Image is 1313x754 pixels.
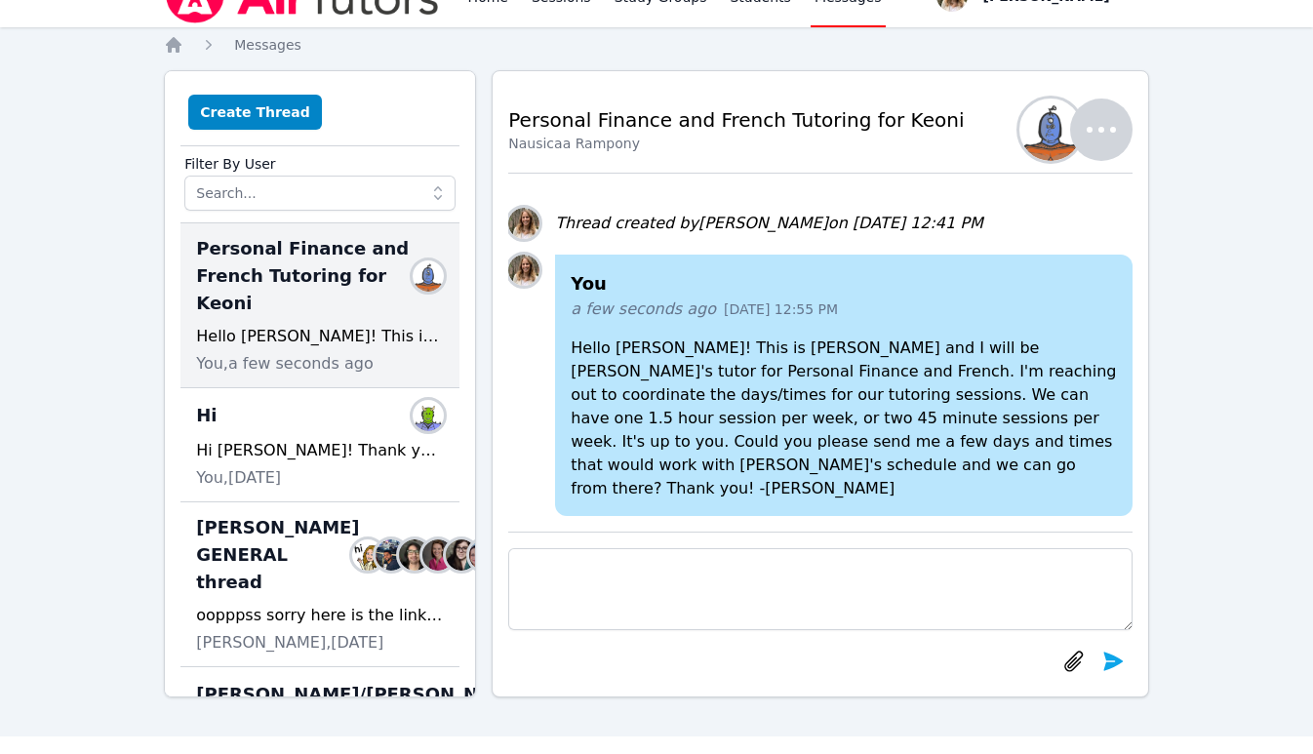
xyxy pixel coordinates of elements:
[508,255,539,286] img: Sandra Davis
[1031,99,1133,161] button: Nausicaa Rampony
[724,299,838,319] span: [DATE] 12:55 PM
[180,667,459,731] div: [PERSON_NAME]/[PERSON_NAME]Joyce Law
[234,37,301,53] span: Messages
[196,631,383,655] span: [PERSON_NAME], [DATE]
[399,539,430,571] img: Dominic Fontanilla
[422,539,454,571] img: Rebecca Miller
[196,235,420,317] span: Personal Finance and French Tutoring for Keoni
[196,514,359,596] span: [PERSON_NAME] GENERAL thread
[180,502,459,667] div: [PERSON_NAME] GENERAL threadJennifer RowlandFreddy AndujarDominic FontanillaRebecca MillerSara Ta...
[555,212,982,235] div: Thread created by [PERSON_NAME] on [DATE] 12:41 PM
[184,146,456,176] label: Filter By User
[571,270,1117,298] h4: You
[571,337,1117,500] p: Hello [PERSON_NAME]! This is [PERSON_NAME] and I will be [PERSON_NAME]'s tutor for Personal Finan...
[234,35,301,55] a: Messages
[1019,99,1082,161] img: Nausicaa Rampony
[508,106,964,134] h2: Personal Finance and French Tutoring for Keoni
[469,539,500,571] img: Leah Hoff
[196,681,529,708] span: [PERSON_NAME]/[PERSON_NAME]
[180,388,459,502] div: HiSamuel Fidoliey PetitHi [PERSON_NAME]! Thank you for the message! I hope you have the best summ...
[571,298,716,321] span: a few seconds ago
[376,539,407,571] img: Freddy Andujar
[164,35,1149,55] nav: Breadcrumb
[446,539,477,571] img: Sara Tata
[196,604,444,627] div: oopppss sorry here is the link: [URL][DOMAIN_NAME]
[180,223,459,388] div: Personal Finance and French Tutoring for KeoniNausicaa RamponyHello [PERSON_NAME]! This is [PERSO...
[413,400,444,431] img: Samuel Fidoliey Petit
[196,325,444,348] div: Hello [PERSON_NAME]! This is [PERSON_NAME] and I will be [PERSON_NAME]'s tutor for Personal Finan...
[196,402,217,429] span: Hi
[413,260,444,292] img: Nausicaa Rampony
[196,439,444,462] div: Hi [PERSON_NAME]! Thank you for the message! I hope you have the best summer.
[184,176,456,211] input: Search...
[188,95,322,130] button: Create Thread
[508,208,539,239] img: Sandra Davis
[508,134,964,153] div: Nausicaa Rampony
[352,539,383,571] img: Jennifer Rowland
[196,466,281,490] span: You, [DATE]
[196,352,373,376] span: You, a few seconds ago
